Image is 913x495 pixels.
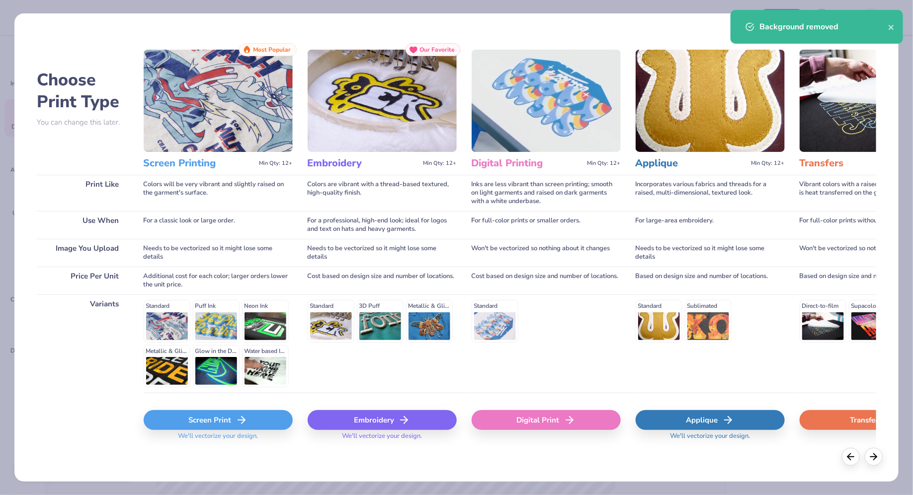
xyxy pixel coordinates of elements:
[636,239,785,267] div: Needs to be vectorized so it might lose some details
[472,267,621,294] div: Cost based on design size and number of locations.
[37,267,129,294] div: Price Per Unit
[37,239,129,267] div: Image You Upload
[308,267,457,294] div: Cost based on design size and number of locations.
[308,50,457,152] img: Embroidery
[636,410,785,430] div: Applique
[308,157,419,170] h3: Embroidery
[37,118,129,127] p: You can change this later.
[308,211,457,239] div: For a professional, high-end look; ideal for logos and text on hats and heavy garments.
[37,175,129,211] div: Print Like
[420,46,455,53] span: Our Favorite
[472,239,621,267] div: Won't be vectorized so nothing about it changes
[144,211,293,239] div: For a classic look or large order.
[636,211,785,239] div: For large-area embroidery.
[472,410,621,430] div: Digital Print
[253,46,291,53] span: Most Popular
[636,50,785,152] img: Applique
[472,175,621,211] div: Inks are less vibrant than screen printing; smooth on light garments and raised on dark garments ...
[423,160,457,167] span: Min Qty: 12+
[472,211,621,239] div: For full-color prints or smaller orders.
[37,69,129,113] h2: Choose Print Type
[636,175,785,211] div: Incorporates various fabrics and threads for a raised, multi-dimensional, textured look.
[751,160,785,167] span: Min Qty: 12+
[144,157,255,170] h3: Screen Printing
[37,294,129,393] div: Variants
[308,175,457,211] div: Colors are vibrant with a thread-based textured, high-quality finish.
[259,160,293,167] span: Min Qty: 12+
[144,50,293,152] img: Screen Printing
[666,432,754,446] span: We'll vectorize your design.
[144,410,293,430] div: Screen Print
[144,239,293,267] div: Needs to be vectorized so it might lose some details
[472,157,583,170] h3: Digital Printing
[308,410,457,430] div: Embroidery
[636,157,747,170] h3: Applique
[308,239,457,267] div: Needs to be vectorized so it might lose some details
[888,21,895,33] button: close
[338,432,426,446] span: We'll vectorize your design.
[636,267,785,294] div: Based on design size and number of locations.
[37,211,129,239] div: Use When
[174,432,262,446] span: We'll vectorize your design.
[144,267,293,294] div: Additional cost for each color; larger orders lower the unit price.
[144,175,293,211] div: Colors will be very vibrant and slightly raised on the garment's surface.
[800,157,912,170] h3: Transfers
[472,50,621,152] img: Digital Printing
[759,21,888,33] div: Background removed
[587,160,621,167] span: Min Qty: 12+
